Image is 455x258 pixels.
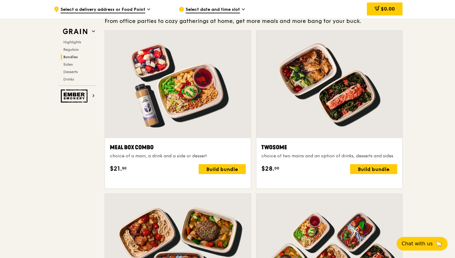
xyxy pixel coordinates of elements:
[274,166,279,171] span: 00
[381,6,395,12] span: $0.00
[350,164,397,174] div: Build bundle
[63,55,78,59] span: Bundles
[105,17,403,25] div: From office parties to cozy gatherings at home, get more meals and more bang for your buck.
[63,77,74,81] span: Drinks
[61,90,89,103] img: Ember Smokery web logo
[110,143,246,152] div: Meal Box Combo
[397,237,448,251] button: Chat with us🦙
[402,240,433,247] span: Chat with us
[63,62,73,67] span: Sides
[122,166,127,171] span: 50
[63,47,79,52] span: Regulars
[110,153,246,159] div: choice of a main, a drink and a side or dessert
[261,143,397,152] div: Twosome
[261,164,274,173] span: $28.
[435,240,443,247] span: 🦙
[61,7,145,13] span: Select a delivery address or Food Point
[261,153,397,159] div: choice of two mains and an option of drinks, desserts and sides
[63,40,81,44] span: Highlights
[63,70,78,74] span: Desserts
[199,164,246,174] div: Build bundle
[110,164,122,173] span: $21.
[186,7,240,13] span: Select date and time slot
[61,26,89,37] img: Grain web logo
